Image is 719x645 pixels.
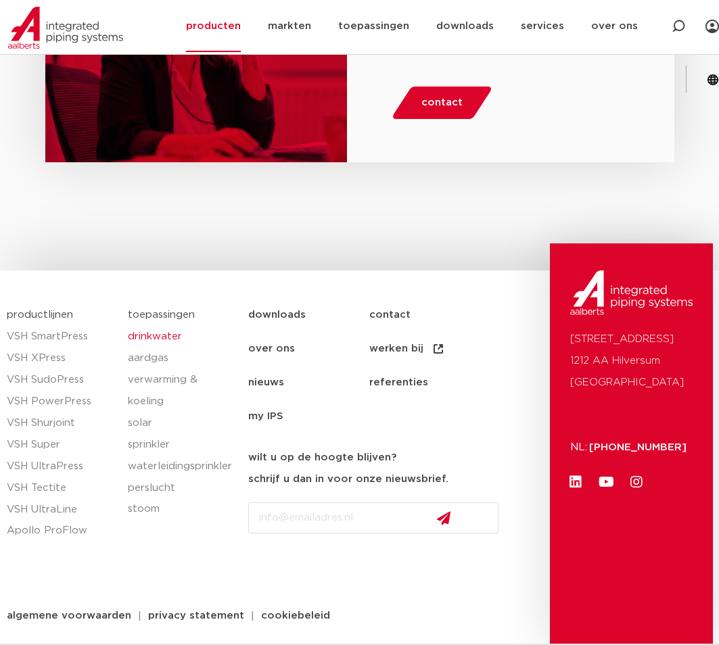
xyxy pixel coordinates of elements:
[7,499,114,521] a: VSH UltraLine
[248,400,369,433] a: my IPS
[248,298,369,332] a: downloads
[7,369,114,391] a: VSH SudoPress
[128,412,235,434] a: solar
[570,329,693,393] p: [STREET_ADDRESS] 1212 AA Hilversum [GEOGRAPHIC_DATA]
[7,412,114,434] a: VSH Shurjoint
[589,442,687,452] a: [PHONE_NUMBER]
[7,326,114,348] a: VSH SmartPress
[7,611,131,621] span: algemene voorwaarden
[7,391,114,412] a: VSH PowerPress
[369,332,490,366] a: werken bij
[128,434,235,456] a: sprinkler
[248,332,369,366] a: over ons
[7,434,114,456] a: VSH Super
[7,477,114,499] a: VSH Tectite
[248,452,396,462] strong: wilt u op de hoogte blijven?
[369,298,490,332] a: contact
[251,611,340,621] a: cookiebeleid
[261,611,330,621] span: cookiebeleid
[570,437,588,458] p: NL:
[390,87,493,119] a: contact
[128,326,235,348] a: drinkwater
[148,611,244,621] span: privacy statement
[138,611,254,621] a: privacy statement
[128,348,235,369] a: aardgas
[128,456,235,477] a: waterleidingsprinkler
[369,366,490,400] a: referenties
[248,366,369,400] a: nieuws
[128,369,235,412] a: verwarming & koeling
[248,474,448,484] strong: schrijf u dan in voor onze nieuwsbrief.
[7,520,114,542] a: Apollo ProFlow
[128,498,235,520] a: stoom
[128,310,195,320] a: toepassingen
[7,456,114,477] a: VSH UltraPress
[7,310,73,320] a: productlijnen
[248,544,454,597] iframe: reCAPTCHA
[128,477,235,499] a: perslucht
[421,92,463,114] span: contact
[248,502,498,533] input: info@emailadres.nl
[7,348,114,369] a: VSH XPress
[437,511,450,525] img: send.svg
[248,298,543,433] nav: Menu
